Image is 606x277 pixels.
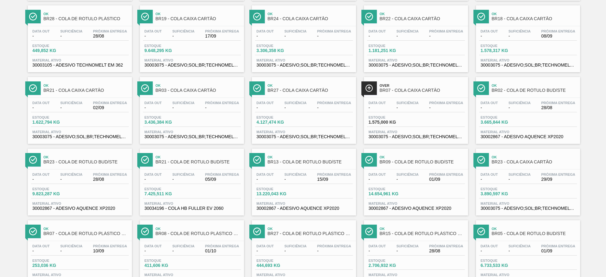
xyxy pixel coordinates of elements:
a: ÍconeOkBR27 - COLA CAIXA CARTÃOData out-Suficiência-Próxima Entrega-Estoque4.127,474 KGMaterial a... [247,72,359,144]
span: Suficiência [284,173,306,176]
img: Ícone [253,84,261,92]
span: Ok [492,227,577,231]
span: - [284,34,306,38]
span: Material ativo [481,273,575,277]
span: Próxima Entrega [317,101,351,105]
span: Próxima Entrega [205,29,239,33]
span: Estoque [145,259,189,262]
a: ÍconeOkBR19 - COLA CAIXA CARTÃOData out-Suficiência-Próxima Entrega17/09Estoque9.648,295 KGMateri... [135,1,247,72]
img: Ícone [29,13,37,21]
span: Over [380,84,465,87]
img: Ícone [253,227,261,235]
span: BR08 - COLA DE RÓTULO PLÁSTICO H2OH [156,231,241,236]
span: Ok [44,84,129,87]
span: Material ativo [145,130,239,134]
img: Ícone [477,227,485,235]
span: 14.654,961 KG [369,192,413,196]
span: - [33,177,50,182]
span: Ok [156,84,241,87]
span: Estoque [257,187,301,191]
span: - [317,34,351,38]
span: Suficiência [508,173,531,176]
span: BR23 - COLA CAIXA CARTÃO [492,160,577,164]
span: 3.890,597 KG [481,192,525,196]
span: Data out [369,101,386,105]
span: Ok [156,227,241,231]
span: Ok [268,155,353,159]
span: Próxima Entrega [317,29,351,33]
span: 30003075 - ADESIVO;SOL;BR;TECHNOMELT SUPRA HT 35125 [481,63,575,68]
span: Próxima Entrega [317,244,351,248]
span: Ok [380,227,465,231]
span: 01/09 [541,249,575,253]
img: Ícone [477,13,485,21]
img: Ícone [477,156,485,164]
span: Ok [44,155,129,159]
span: - [284,105,306,110]
span: - [317,249,351,253]
img: Ícone [29,156,37,164]
span: Suficiência [396,29,419,33]
span: BR27 - COLA CAIXA CARTÃO [268,88,353,93]
span: Suficiência [508,244,531,248]
span: - [172,34,194,38]
span: 253,036 KG [33,263,77,268]
span: Suficiência [396,101,419,105]
span: 3.306,358 KG [257,48,301,53]
span: BR27 - COLA DE RÓTULO PLÁSTICO H2OH [268,231,353,236]
span: Material ativo [257,130,351,134]
span: 1.578,317 KG [481,48,525,53]
span: Próxima Entrega [205,101,239,105]
span: Próxima Entrega [429,244,463,248]
img: Ícone [365,13,373,21]
span: BR24 - COLA CAIXA CARTÃO [268,16,353,21]
span: Data out [481,29,498,33]
span: 30003075 - ADESIVO;SOL;BR;TECHNOMELT SUPRA HT 35125 [257,63,351,68]
span: 30034196 - COLA HB FULLER EV 2060 [145,206,239,211]
span: Material ativo [481,202,575,205]
span: Material ativo [33,273,127,277]
span: 28/08 [429,249,463,253]
span: Data out [481,101,498,105]
span: 3.665,844 KG [481,120,525,125]
span: Ok [492,155,577,159]
span: Data out [369,29,386,33]
span: - [317,105,351,110]
span: Data out [481,173,498,176]
span: Data out [145,29,162,33]
span: 17/09 [205,34,239,38]
span: Ok [380,12,465,16]
span: Ok [268,227,353,231]
img: Ícone [253,13,261,21]
span: 15/09 [317,177,351,182]
span: Estoque [33,259,77,262]
span: Próxima Entrega [429,29,463,33]
span: BR15 - COLA DE RÓTULO PLÁSTICO H2OH [380,231,465,236]
span: Material ativo [145,58,239,62]
span: Estoque [145,187,189,191]
span: 444,693 KG [257,263,301,268]
span: BR21 - COLA DE RÓTULO BUD/STE [156,160,241,164]
span: Material ativo [369,202,463,205]
span: Ok [44,12,129,16]
span: - [284,177,306,182]
span: Material ativo [145,273,239,277]
span: - [481,105,498,110]
span: Material ativo [481,58,575,62]
span: 30003075 - ADESIVO;SOL;BR;TECHNOMELT SUPRA HT 35125 [145,63,239,68]
img: Ícone [365,84,373,92]
span: - [257,34,274,38]
span: Suficiência [284,101,306,105]
span: - [481,34,498,38]
a: ÍconeOkBR03 - COLA CAIXA CARTÃOData out-Suficiência-Próxima Entrega-Estoque3.436,384 KGMaterial a... [135,72,247,144]
span: Data out [369,173,386,176]
span: - [396,177,419,182]
span: BR05 - COLA DE RÓTULO BUD/STE [492,231,577,236]
span: Data out [257,173,274,176]
span: - [257,177,274,182]
span: - [33,249,50,253]
span: BR22 - COLA CAIXA CARTÃO [380,16,465,21]
img: Ícone [365,227,373,235]
span: Ok [44,227,129,231]
span: Próxima Entrega [93,101,127,105]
